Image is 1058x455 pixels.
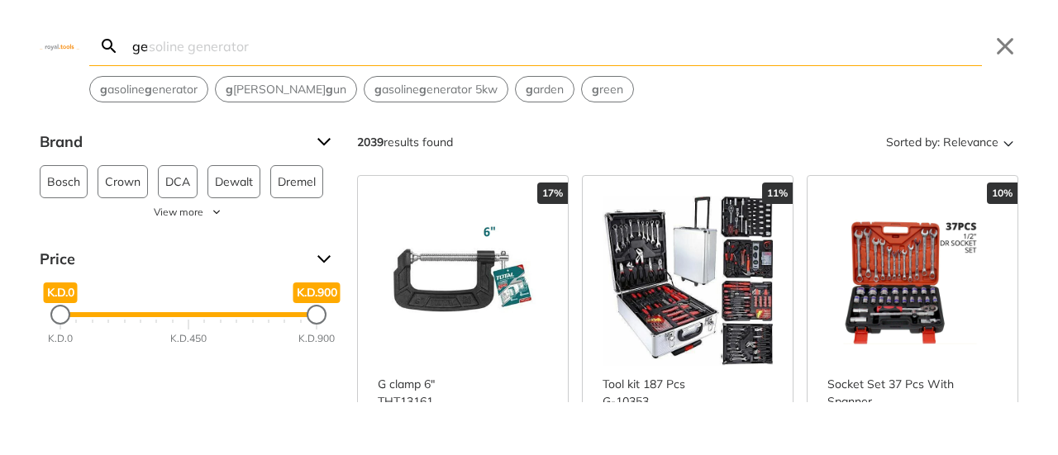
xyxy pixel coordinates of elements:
[582,77,633,102] button: Select suggestion: green
[47,166,80,197] span: Bosch
[105,166,141,197] span: Crown
[365,77,508,102] button: Select suggestion: gasoline generator 5kw
[215,76,357,102] div: Suggestion: glue gun
[364,76,508,102] div: Suggestion: gasoline generator 5kw
[100,81,198,98] span: asoline enerator
[526,82,533,97] strong: g
[592,81,623,98] span: reen
[592,82,599,97] strong: g
[357,129,453,155] div: results found
[170,331,207,346] div: K.D.450
[40,42,79,50] img: Close
[270,165,323,198] button: Dremel
[762,182,793,204] div: 11%
[526,81,564,98] span: arden
[98,165,148,198] button: Crown
[943,129,998,155] span: Relevance
[374,82,382,97] strong: g
[537,182,568,204] div: 17%
[48,331,73,346] div: K.D.0
[226,82,233,97] strong: g
[216,77,356,102] button: Select suggestion: glue gun
[419,82,427,97] strong: g
[515,76,574,102] div: Suggestion: garden
[89,76,208,102] div: Suggestion: gasoline generator
[987,182,1017,204] div: 10%
[145,82,152,97] strong: g
[40,165,88,198] button: Bosch
[207,165,260,198] button: Dewalt
[100,82,107,97] strong: g
[307,305,326,325] div: Maximum Price
[326,82,333,97] strong: g
[215,166,253,197] span: Dewalt
[40,129,304,155] span: Brand
[129,26,982,65] input: Search…
[90,77,207,102] button: Select suggestion: gasoline generator
[581,76,634,102] div: Suggestion: green
[226,81,346,98] span: [PERSON_NAME] un
[374,81,498,98] span: asoline enerator 5kw
[516,77,574,102] button: Select suggestion: garden
[40,246,304,273] span: Price
[357,135,384,149] strong: 2039
[99,36,119,56] svg: Search
[992,33,1018,59] button: Close
[165,166,190,197] span: DCA
[40,205,337,220] button: View more
[883,129,1018,155] button: Sorted by:Relevance Sort
[50,305,70,325] div: Minimum Price
[278,166,316,197] span: Dremel
[158,165,198,198] button: DCA
[998,132,1018,152] svg: Sort
[298,331,335,346] div: K.D.900
[154,205,203,220] span: View more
